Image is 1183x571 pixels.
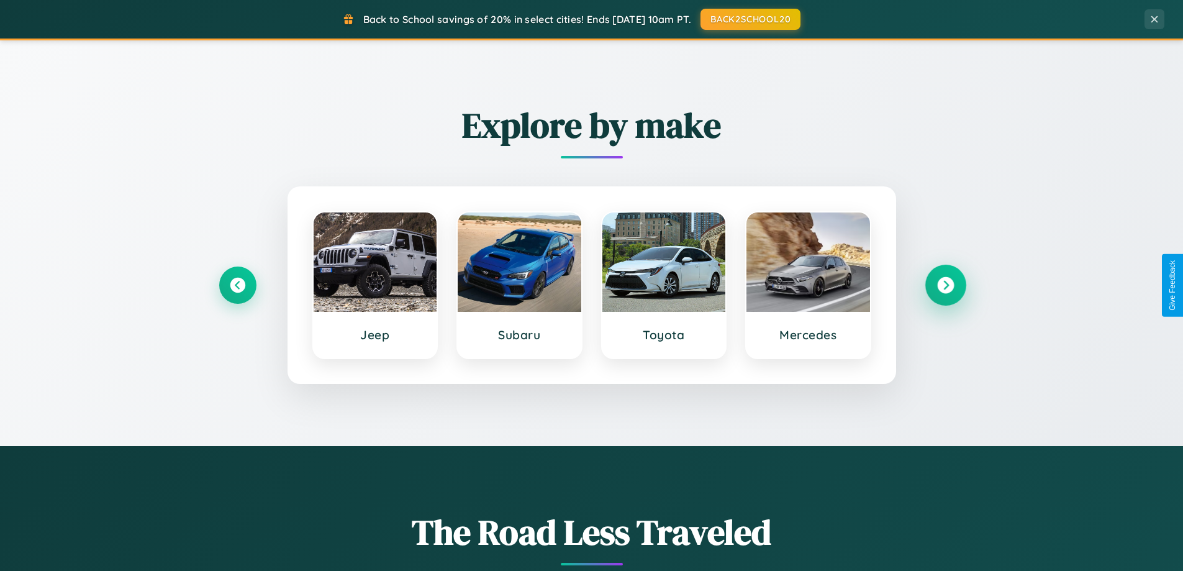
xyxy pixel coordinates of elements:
[1168,260,1177,311] div: Give Feedback
[615,327,714,342] h3: Toyota
[759,327,858,342] h3: Mercedes
[219,101,964,149] h2: Explore by make
[700,9,800,30] button: BACK2SCHOOL20
[363,13,691,25] span: Back to School savings of 20% in select cities! Ends [DATE] 10am PT.
[219,508,964,556] h1: The Road Less Traveled
[326,327,425,342] h3: Jeep
[470,327,569,342] h3: Subaru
